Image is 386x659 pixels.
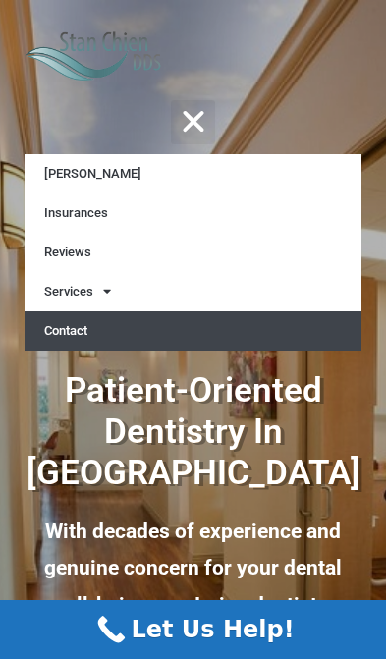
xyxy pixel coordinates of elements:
[25,30,163,81] img: Stan Chien DDS Best Irvine Dentist Logo
[25,233,361,272] a: Reviews
[25,154,361,193] a: [PERSON_NAME]
[25,311,361,351] a: Contact
[25,272,361,311] a: Services
[131,612,294,647] span: Let Us Help!
[25,370,361,494] h2: Patient-Oriented Dentistry in [GEOGRAPHIC_DATA]
[25,193,361,233] a: Insurances
[171,100,215,144] div: Menu Toggle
